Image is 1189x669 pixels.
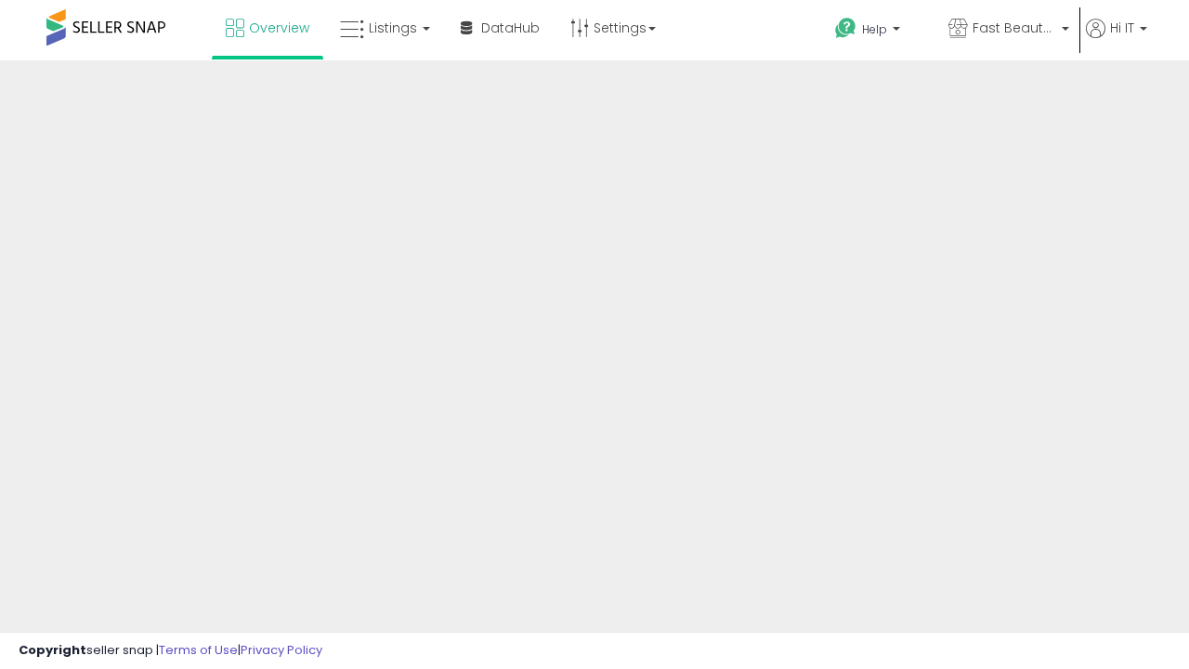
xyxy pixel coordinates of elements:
[834,17,857,40] i: Get Help
[862,21,887,37] span: Help
[820,3,932,60] a: Help
[249,19,309,37] span: Overview
[973,19,1056,37] span: Fast Beauty ([GEOGRAPHIC_DATA])
[19,641,86,659] strong: Copyright
[241,641,322,659] a: Privacy Policy
[369,19,417,37] span: Listings
[1086,19,1147,60] a: Hi IT
[159,641,238,659] a: Terms of Use
[19,642,322,660] div: seller snap | |
[1110,19,1134,37] span: Hi IT
[481,19,540,37] span: DataHub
